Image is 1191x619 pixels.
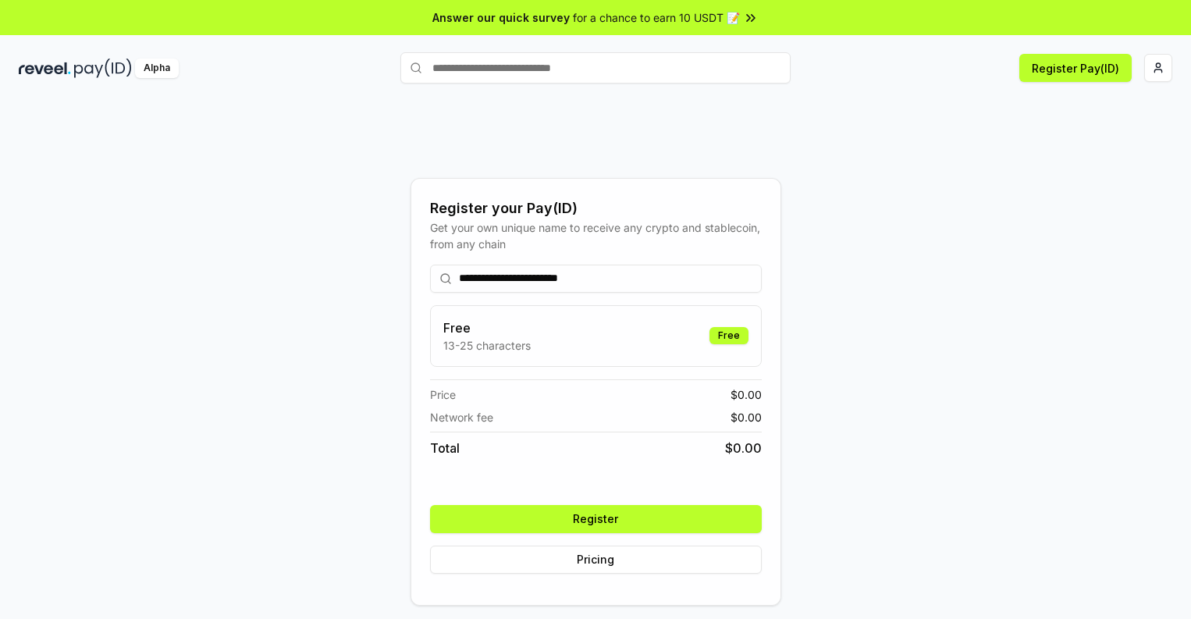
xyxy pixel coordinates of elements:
[430,409,493,425] span: Network fee
[731,409,762,425] span: $ 0.00
[709,327,748,344] div: Free
[19,59,71,78] img: reveel_dark
[135,59,179,78] div: Alpha
[430,505,762,533] button: Register
[430,219,762,252] div: Get your own unique name to receive any crypto and stablecoin, from any chain
[443,318,531,337] h3: Free
[430,197,762,219] div: Register your Pay(ID)
[1019,54,1132,82] button: Register Pay(ID)
[430,386,456,403] span: Price
[573,9,740,26] span: for a chance to earn 10 USDT 📝
[74,59,132,78] img: pay_id
[432,9,570,26] span: Answer our quick survey
[731,386,762,403] span: $ 0.00
[430,546,762,574] button: Pricing
[725,439,762,457] span: $ 0.00
[443,337,531,354] p: 13-25 characters
[430,439,460,457] span: Total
